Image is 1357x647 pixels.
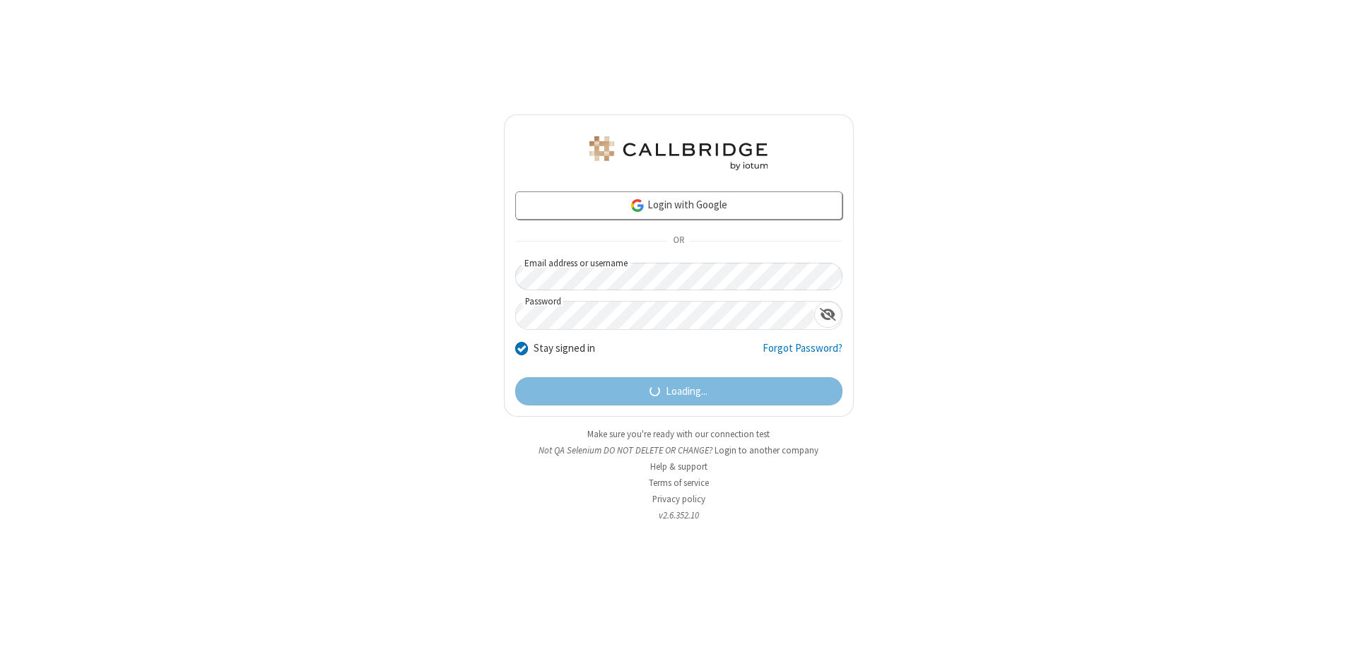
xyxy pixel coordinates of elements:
img: QA Selenium DO NOT DELETE OR CHANGE [587,136,770,170]
a: Help & support [650,461,707,473]
iframe: Chat [1322,610,1346,637]
label: Stay signed in [534,340,595,357]
li: v2.6.352.10 [504,509,854,522]
span: Loading... [666,384,707,400]
div: Show password [814,302,842,328]
button: Login to another company [715,444,818,457]
span: OR [667,232,690,251]
img: google-icon.png [630,198,645,213]
input: Password [516,302,814,329]
a: Forgot Password? [763,340,842,367]
a: Privacy policy [652,493,705,505]
a: Make sure you're ready with our connection test [587,428,770,440]
input: Email address or username [515,263,842,290]
a: Terms of service [649,477,709,489]
button: Loading... [515,377,842,405]
li: Not QA Selenium DO NOT DELETE OR CHANGE? [504,444,854,457]
a: Login with Google [515,191,842,220]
